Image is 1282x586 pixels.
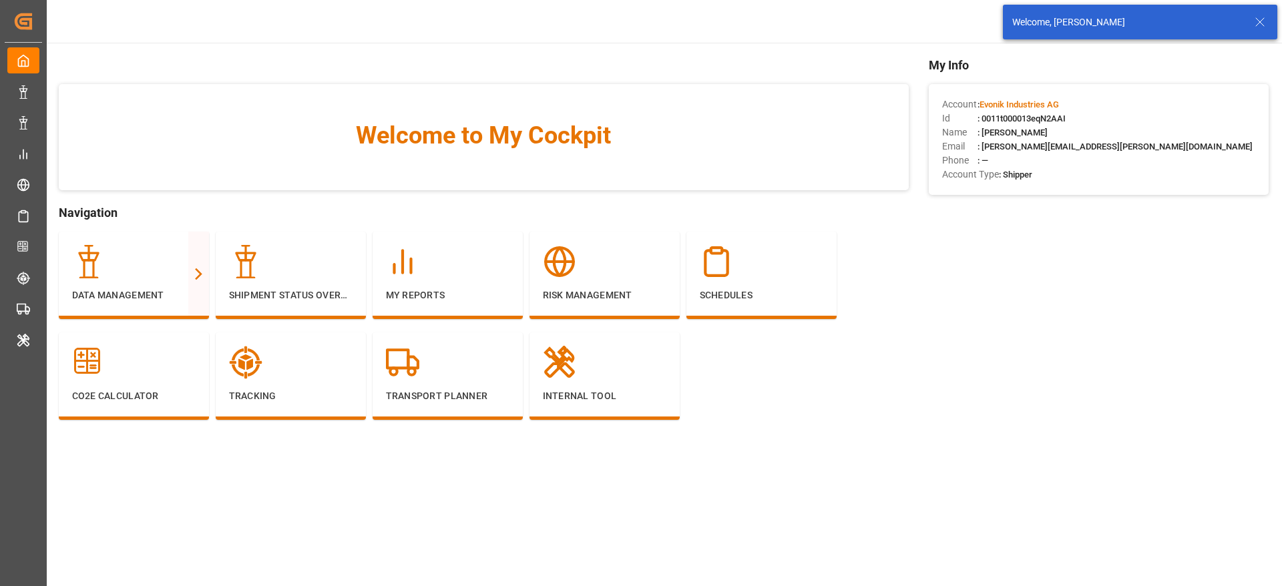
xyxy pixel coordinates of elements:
span: Evonik Industries AG [980,99,1059,109]
span: : [PERSON_NAME][EMAIL_ADDRESS][PERSON_NAME][DOMAIN_NAME] [978,141,1253,152]
span: Account Type [942,168,999,182]
p: Transport Planner [386,389,509,403]
span: Welcome to My Cockpit [85,117,882,154]
p: Internal Tool [543,389,666,403]
span: Email [942,139,978,154]
span: My Info [929,56,1269,74]
span: Account [942,97,978,111]
div: Welcome, [PERSON_NAME] [1012,15,1242,29]
span: : Shipper [999,170,1032,180]
p: Schedules [700,288,823,302]
span: Id [942,111,978,125]
span: : [PERSON_NAME] [978,127,1048,137]
p: CO2e Calculator [72,389,196,403]
span: : 0011t000013eqN2AAI [978,113,1066,123]
p: Data Management [72,288,196,302]
span: : — [978,156,988,166]
p: Risk Management [543,288,666,302]
p: Tracking [229,389,353,403]
span: Name [942,125,978,139]
span: : [978,99,1059,109]
p: Shipment Status Overview [229,288,353,302]
span: Navigation [59,204,909,222]
p: My Reports [386,288,509,302]
span: Phone [942,154,978,168]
